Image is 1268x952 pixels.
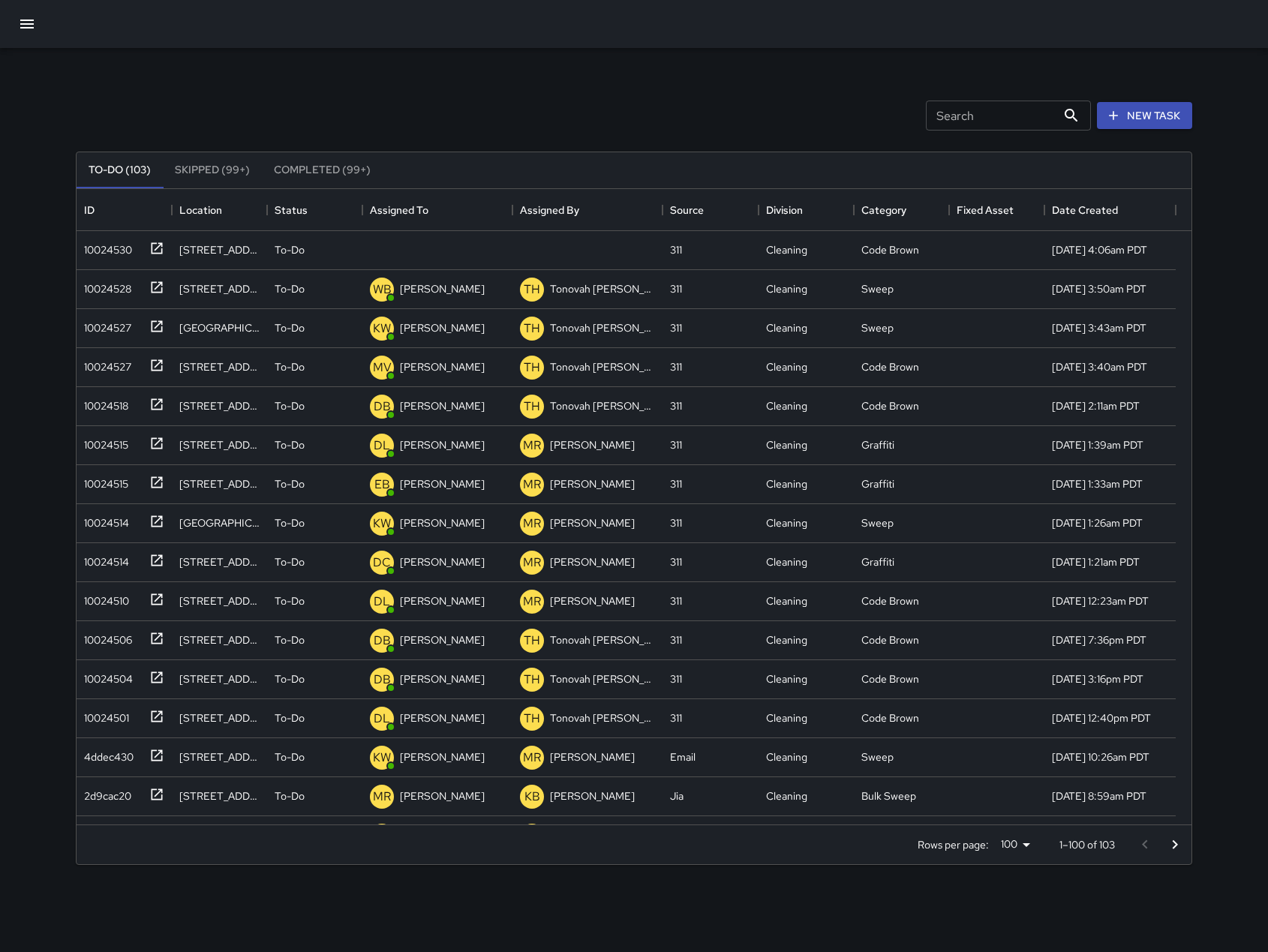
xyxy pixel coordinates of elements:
[179,671,260,686] div: 56 Langton Street
[1052,320,1146,335] div: 8/18/2025, 3:43am PDT
[267,189,362,231] div: Status
[78,587,129,608] div: 10024510
[1052,398,1140,413] div: 8/18/2025, 2:11am PDT
[861,671,919,686] div: Code Brown
[78,782,131,803] div: 2d9cac20
[949,189,1044,231] div: Fixed Asset
[78,743,134,764] div: 4ddec430
[370,189,428,231] div: Assigned To
[550,281,655,296] p: Tonovah [PERSON_NAME]
[179,242,260,257] div: 155 Harriet Street
[400,359,485,374] p: [PERSON_NAME]
[550,671,655,686] p: Tonovah [PERSON_NAME]
[670,242,682,257] div: 311
[766,788,807,803] div: Cleaning
[78,509,129,530] div: 10024514
[1052,189,1118,231] div: Date Created
[766,398,807,413] div: Cleaning
[1052,515,1143,530] div: 8/18/2025, 1:26am PDT
[179,189,222,231] div: Location
[524,398,540,416] p: TH
[524,281,540,299] p: TH
[670,320,682,335] div: 311
[275,632,305,647] p: To-Do
[179,398,260,413] div: 375 7th Street
[861,320,894,335] div: Sweep
[400,593,485,608] p: [PERSON_NAME]
[957,189,1014,231] div: Fixed Asset
[524,788,540,806] p: KB
[523,515,541,533] p: MR
[1052,593,1149,608] div: 8/18/2025, 12:23am PDT
[1052,554,1140,569] div: 8/18/2025, 1:21am PDT
[861,398,919,413] div: Code Brown
[1052,437,1143,452] div: 8/18/2025, 1:39am PDT
[373,749,391,767] p: KW
[78,236,132,257] div: 10024530
[670,554,682,569] div: 311
[861,515,894,530] div: Sweep
[1097,102,1192,130] button: New Task
[766,593,807,608] div: Cleaning
[861,593,919,608] div: Code Brown
[524,320,540,338] p: TH
[861,359,919,374] div: Code Brown
[670,788,684,803] div: Jia
[374,710,390,728] p: DL
[550,788,635,803] p: [PERSON_NAME]
[179,437,260,452] div: 1288 Howard Street
[275,710,305,725] p: To-Do
[179,320,260,335] div: 599 Natoma Street
[1052,242,1147,257] div: 8/18/2025, 4:06am PDT
[918,837,989,852] p: Rows per page:
[861,437,894,452] div: Graffiti
[78,392,128,413] div: 10024518
[78,626,132,647] div: 10024506
[362,189,512,231] div: Assigned To
[275,554,305,569] p: To-Do
[550,632,655,647] p: Tonovah [PERSON_NAME]
[374,398,391,416] p: DB
[84,189,95,231] div: ID
[550,359,655,374] p: Tonovah [PERSON_NAME]
[179,749,260,764] div: 580 Minna Street
[550,710,655,725] p: Tonovah [PERSON_NAME]
[400,554,485,569] p: [PERSON_NAME]
[78,704,129,725] div: 10024501
[861,632,919,647] div: Code Brown
[861,749,894,764] div: Sweep
[550,320,655,335] p: Tonovah [PERSON_NAME]
[179,593,260,608] div: 780 Natoma Street
[766,359,807,374] div: Cleaning
[670,515,682,530] div: 311
[78,470,128,491] div: 10024515
[275,749,305,764] p: To-Do
[670,749,696,764] div: Email
[861,189,906,231] div: Category
[172,189,267,231] div: Location
[995,833,1035,855] div: 100
[524,710,540,728] p: TH
[275,515,305,530] p: To-Do
[400,476,485,491] p: [PERSON_NAME]
[520,189,579,231] div: Assigned By
[766,515,807,530] div: Cleaning
[373,281,392,299] p: WB
[759,189,854,231] div: Division
[374,476,390,494] p: EB
[78,431,128,452] div: 10024515
[77,152,163,188] button: To-Do (103)
[670,476,682,491] div: 311
[861,788,916,803] div: Bulk Sweep
[512,189,663,231] div: Assigned By
[766,476,807,491] div: Cleaning
[1052,476,1143,491] div: 8/18/2025, 1:33am PDT
[275,281,305,296] p: To-Do
[275,671,305,686] p: To-Do
[523,554,541,572] p: MR
[1052,749,1149,764] div: 8/17/2025, 10:26am PDT
[523,476,541,494] p: MR
[861,242,919,257] div: Code Brown
[523,593,541,611] p: MR
[550,554,635,569] p: [PERSON_NAME]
